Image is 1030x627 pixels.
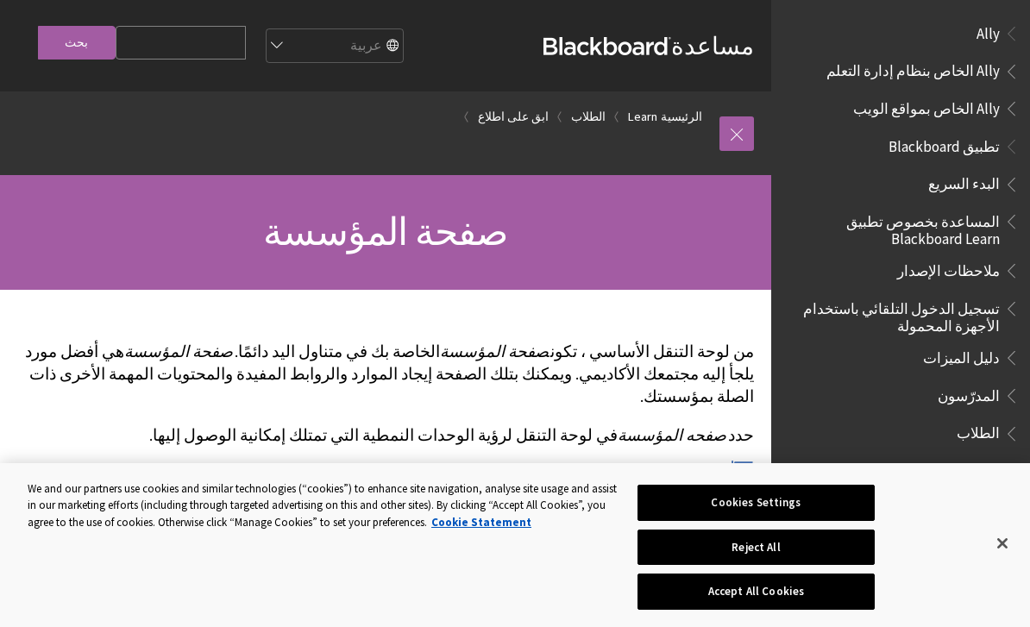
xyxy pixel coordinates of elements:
[637,485,875,521] button: Cookies Settings
[440,342,549,361] span: صفحة المؤسسة
[543,30,754,61] a: مساعدةBlackboard
[124,342,233,361] span: صفحة المؤسسة
[792,294,1000,335] span: تسجيل الدخول التلقائي باستخدام الأجهزة المحمولة
[782,19,1020,123] nav: Book outline for Anthology Ally Help
[661,106,702,128] a: الرئيسية
[957,419,1000,442] span: الطلاب
[17,341,754,409] p: من لوحة التنقل الأساسي ، تكون الخاصة بك في متناول اليد دائمًا. هي أفضل مورد يلجأ إليه مجتمعك الأك...
[637,574,875,610] button: Accept All Cookies
[637,530,875,566] button: Reject All
[38,26,116,60] input: بحث
[265,29,403,64] select: Site Language Selector
[478,106,549,128] a: ابق على اطلاع
[263,208,507,255] span: صفحة المؤسسة
[618,425,726,445] span: صفحه المؤسسة
[17,424,754,447] p: حدد في لوحة التنقل لرؤية الوحدات النمطية التي تمتلك إمكانية الوصول إليها.
[923,343,1000,367] span: دليل الميزات
[977,19,1000,42] span: Ally
[431,515,531,530] a: More information about your privacy, opens in a new tab
[28,480,618,531] div: We and our partners use cookies and similar technologies (“cookies”) to enhance site navigation, ...
[928,170,1000,193] span: البدء السريع
[889,132,1000,155] span: تطبيق Blackboard
[826,57,1000,80] span: Ally الخاص بنظام إدارة التعلم
[792,207,1000,248] span: المساعدة بخصوص تطبيق Blackboard Learn
[983,524,1021,562] button: Close
[897,256,1000,279] span: ملاحظات الإصدار
[938,381,1000,404] span: المدرّسون
[571,106,606,128] a: الطلاب
[930,456,1000,480] span: بيان النشاط
[543,37,671,55] strong: Blackboard
[628,106,657,128] a: Learn
[853,94,1000,117] span: Ally الخاص بمواقع الويب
